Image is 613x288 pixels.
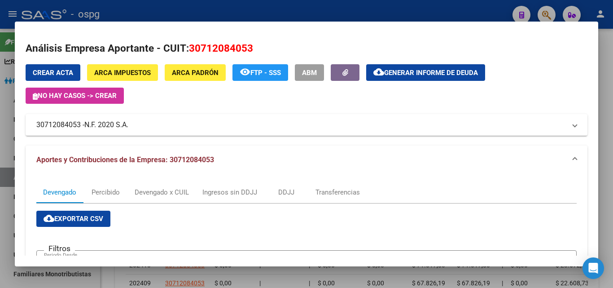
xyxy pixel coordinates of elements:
mat-icon: cloud_download [44,213,54,224]
button: ARCA Impuestos [87,64,158,81]
button: Exportar CSV [36,211,110,227]
span: Crear Acta [33,69,73,77]
span: Generar informe de deuda [384,69,478,77]
span: No hay casos -> Crear [33,92,117,100]
mat-expansion-panel-header: Aportes y Contribuciones de la Empresa: 30712084053 [26,146,587,174]
mat-panel-title: 30712084053 - [36,120,566,130]
h3: Filtros [44,244,75,253]
div: Devengado x CUIL [135,187,189,197]
mat-icon: remove_red_eye [240,66,250,77]
div: Percibido [92,187,120,197]
button: ABM [295,64,324,81]
button: Crear Acta [26,64,80,81]
button: No hay casos -> Crear [26,88,124,104]
mat-icon: cloud_download [373,66,384,77]
button: Generar informe de deuda [366,64,485,81]
mat-expansion-panel-header: 30712084053 -N.F. 2020 S.A. [26,114,587,136]
button: FTP - SSS [232,64,288,81]
span: Aportes y Contribuciones de la Empresa: 30712084053 [36,155,214,164]
span: ARCA Padrón [172,69,219,77]
span: ABM [302,69,317,77]
span: N.F. 2020 S.A. [84,120,128,130]
span: Exportar CSV [44,215,103,223]
div: Ingresos sin DDJJ [202,187,257,197]
button: ARCA Padrón [165,64,226,81]
span: FTP - SSS [250,69,281,77]
span: 30712084053 [189,42,253,54]
span: ARCA Impuestos [94,69,151,77]
div: Transferencias [315,187,360,197]
h2: Análisis Empresa Aportante - CUIT: [26,41,587,56]
div: Devengado [43,187,76,197]
div: Open Intercom Messenger [582,257,604,279]
div: DDJJ [278,187,294,197]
